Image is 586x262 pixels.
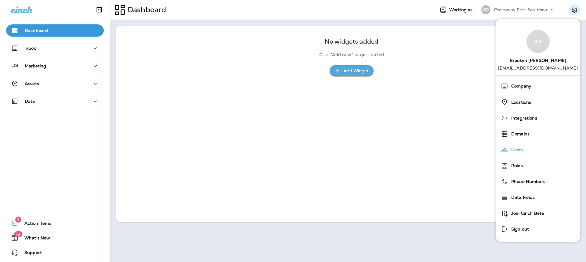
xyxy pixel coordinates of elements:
[498,160,577,172] a: Roles
[6,246,104,259] button: Support
[508,147,523,153] span: Users
[508,227,529,232] span: Sign out
[498,96,577,108] a: Locations
[6,217,104,229] button: 3Action Items
[6,60,104,72] button: Marketing
[508,84,531,89] span: Company
[6,24,104,37] button: Dashboard
[510,53,566,66] span: Brookyn [PERSON_NAME]
[91,4,108,16] button: Collapse Sidebar
[14,231,22,237] span: 19
[496,221,580,237] button: Sign out
[125,5,166,14] p: Dashboard
[496,110,580,126] button: Integrations
[319,52,384,57] p: Click "Add new" to get started
[496,24,580,75] a: B BBrookyn [PERSON_NAME] [EMAIL_ADDRESS][DOMAIN_NAME]
[25,28,48,33] p: Dashboard
[15,217,21,223] span: 3
[343,67,369,75] div: Add Widget
[6,95,104,107] button: Data
[481,5,490,14] div: GP
[498,112,577,124] a: Integrations
[496,126,580,142] button: Domains
[508,211,544,216] span: Join Cinch Beta
[498,175,577,188] a: Phone Numbers
[24,46,36,51] p: Inbox
[496,78,580,94] button: Company
[494,7,547,12] p: Greenway Pest Solutions
[508,131,530,137] span: Domains
[498,144,577,156] a: Users
[508,163,523,168] span: Roles
[6,42,104,54] button: Inbox
[498,128,577,140] a: Domains
[449,7,475,13] span: Working as:
[508,116,537,121] span: Integrations
[25,99,35,104] p: Data
[6,77,104,90] button: Assets
[496,158,580,174] button: Roles
[508,100,531,105] span: Locations
[498,80,577,92] a: Company
[18,250,42,257] span: Support
[498,191,577,203] a: Data Fields
[569,4,580,15] button: Settings
[496,142,580,158] button: Users
[6,232,104,244] button: 19What's New
[498,66,578,75] p: [EMAIL_ADDRESS][DOMAIN_NAME]
[496,94,580,110] button: Locations
[330,65,374,77] button: Add Widget
[526,30,550,53] div: B B
[496,205,580,221] button: Join Cinch Beta
[508,195,535,200] span: Data Fields
[25,63,46,68] p: Marketing
[325,39,378,44] p: No widgets added
[496,174,580,189] button: Phone Numbers
[18,235,50,243] span: What's New
[18,221,51,228] span: Action Items
[25,81,39,86] p: Assets
[508,179,545,184] span: Phone Numbers
[496,189,580,205] button: Data Fields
